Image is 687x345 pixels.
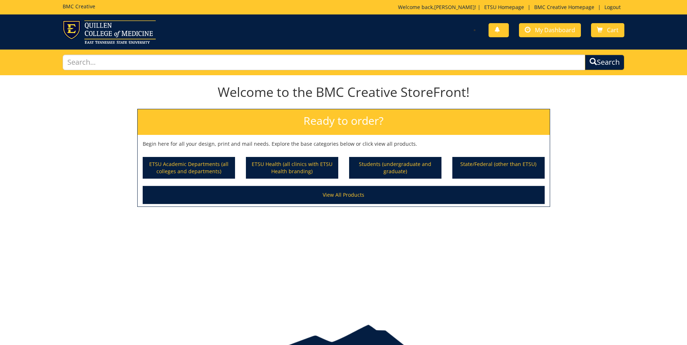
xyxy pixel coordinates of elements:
[350,158,441,178] a: Students (undergraduate and graduate)
[137,85,550,99] h1: Welcome to the BMC Creative StoreFront!
[535,26,575,34] span: My Dashboard
[585,55,624,70] button: Search
[138,109,550,135] h2: Ready to order?
[143,186,545,204] a: View All Products
[607,26,619,34] span: Cart
[531,4,598,10] a: BMC Creative Homepage
[481,4,528,10] a: ETSU Homepage
[398,4,624,11] p: Welcome back, ! | | |
[601,4,624,10] a: Logout
[591,23,624,37] a: Cart
[143,158,234,178] a: ETSU Academic Departments (all colleges and departments)
[434,4,475,10] a: [PERSON_NAME]
[63,20,156,44] img: ETSU logo
[519,23,581,37] a: My Dashboard
[247,158,338,178] a: ETSU Health (all clinics with ETSU Health branding)
[143,140,545,148] p: Begin here for all your design, print and mail needs. Explore the base categories below or click ...
[453,158,544,178] a: State/Federal (other than ETSU)
[63,55,585,70] input: Search...
[63,4,95,9] h5: BMC Creative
